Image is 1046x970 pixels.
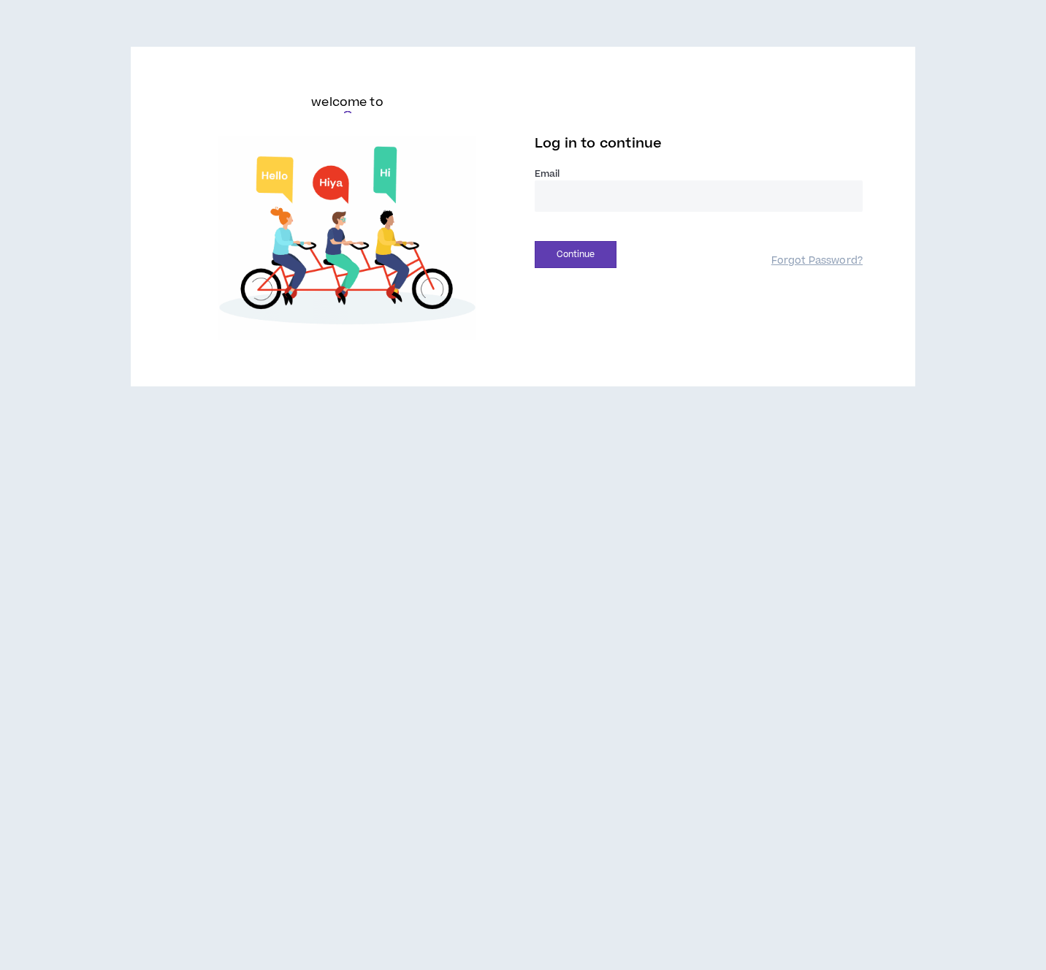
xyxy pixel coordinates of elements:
a: Forgot Password? [771,254,863,268]
img: Welcome to Wripple [183,136,511,340]
button: Continue [535,241,616,268]
span: Log in to continue [535,134,662,153]
label: Email [535,167,863,180]
h6: welcome to [311,93,383,111]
